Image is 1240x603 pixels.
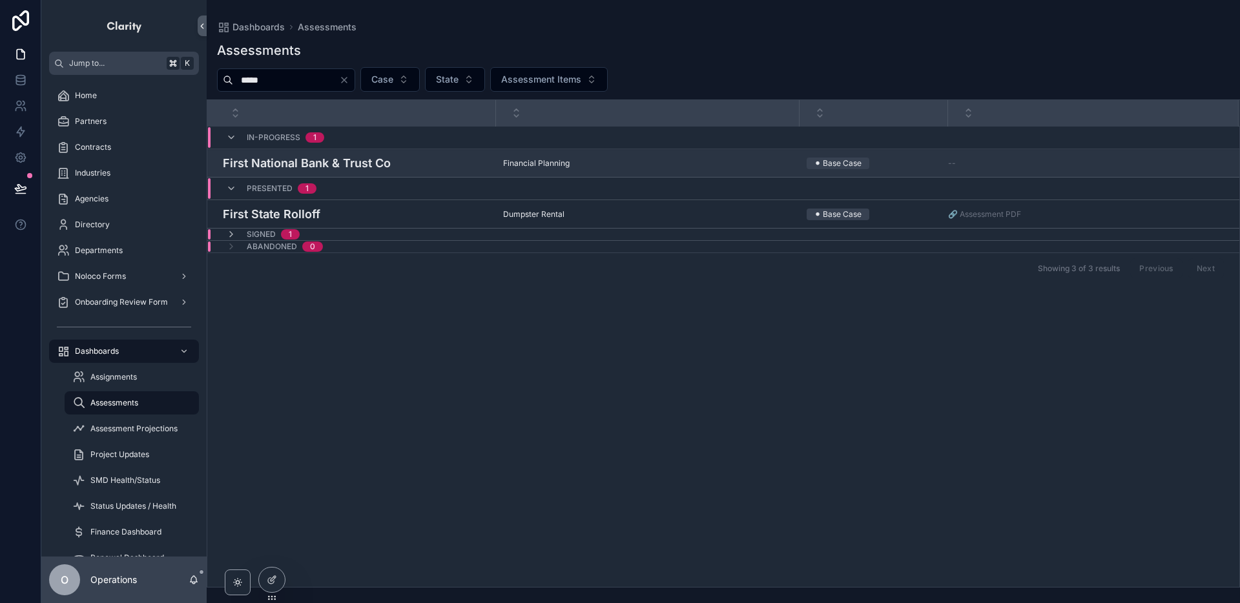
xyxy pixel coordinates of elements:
[49,161,199,185] a: Industries
[65,365,199,389] a: Assignments
[90,573,137,586] p: Operations
[90,475,160,485] span: SMD Health/Status
[298,21,356,34] a: Assessments
[75,245,123,256] span: Departments
[948,158,1223,169] a: --
[339,75,355,85] button: Clear
[490,67,608,92] button: Select Button
[65,495,199,518] a: Status Updates / Health
[807,209,940,220] a: ⚫ Base Case
[371,73,393,86] span: Case
[61,572,68,588] span: O
[65,520,199,544] a: Finance Dashboard
[90,424,178,434] span: Assessment Projections
[65,469,199,492] a: SMD Health/Status
[49,340,199,363] a: Dashboards
[75,271,126,281] span: Noloco Forms
[223,205,488,223] a: First State Rolloff
[425,67,485,92] button: Select Button
[90,398,138,408] span: Assessments
[247,183,293,194] span: Presented
[814,158,862,169] div: ⚫ Base Case
[247,132,300,143] span: In-Progress
[503,209,564,220] span: Dumpster Rental
[65,546,199,569] a: Renewal Dashboard
[305,183,309,194] div: 1
[75,220,110,230] span: Directory
[75,142,111,152] span: Contracts
[217,41,301,59] h1: Assessments
[49,136,199,159] a: Contracts
[49,84,199,107] a: Home
[49,52,199,75] button: Jump to...K
[223,154,488,172] a: First National Bank & Trust Co
[75,90,97,101] span: Home
[501,73,581,86] span: Assessment Items
[49,265,199,288] a: Noloco Forms
[313,132,316,143] div: 1
[49,187,199,210] a: Agencies
[90,527,161,537] span: Finance Dashboard
[75,194,108,204] span: Agencies
[106,15,143,36] img: App logo
[49,239,199,262] a: Departments
[75,346,119,356] span: Dashboards
[217,21,285,34] a: Dashboards
[90,553,164,563] span: Renewal Dashboard
[75,168,110,178] span: Industries
[65,443,199,466] a: Project Updates
[41,75,207,557] div: scrollable content
[247,241,297,252] span: Abandoned
[436,73,459,86] span: State
[1038,263,1120,274] span: Showing 3 of 3 results
[65,391,199,414] a: Assessments
[90,372,137,382] span: Assignments
[75,116,107,127] span: Partners
[807,158,940,169] a: ⚫ Base Case
[310,241,315,252] div: 0
[360,67,420,92] button: Select Button
[814,209,862,220] div: ⚫ Base Case
[65,417,199,440] a: Assessment Projections
[503,158,570,169] span: Financial Planning
[182,58,192,68] span: K
[948,158,956,169] span: --
[75,297,168,307] span: Onboarding Review Form
[247,229,276,240] span: Signed
[503,158,791,169] a: Financial Planning
[232,21,285,34] span: Dashboards
[69,58,161,68] span: Jump to...
[948,209,1021,219] a: 🔗 Assessment PDF
[503,209,791,220] a: Dumpster Rental
[49,291,199,314] a: Onboarding Review Form
[49,110,199,133] a: Partners
[49,213,199,236] a: Directory
[90,449,149,460] span: Project Updates
[289,229,292,240] div: 1
[90,501,176,511] span: Status Updates / Health
[948,209,1223,220] a: 🔗 Assessment PDF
